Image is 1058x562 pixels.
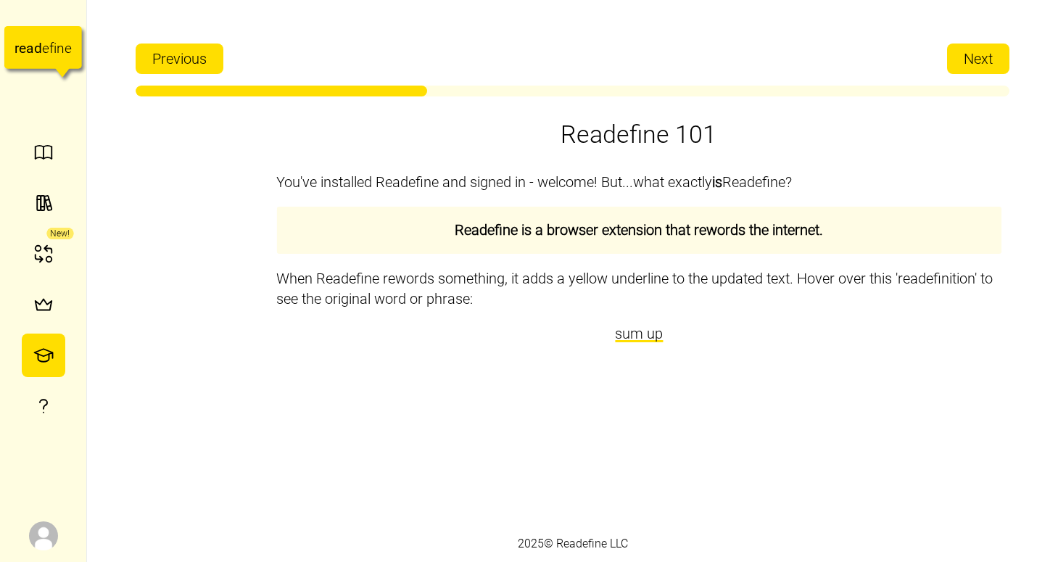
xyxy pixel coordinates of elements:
tspan: e [65,40,72,57]
a: readefine [4,12,82,91]
p: You've installed Readefine and signed in - welcome! But...what exactly Readefine? [276,172,1001,192]
tspan: e [42,40,49,57]
span: Previous [152,44,207,73]
tspan: f [49,40,54,57]
tspan: i [54,40,57,57]
button: Previous [136,44,223,74]
tspan: e [19,40,26,57]
tspan: n [57,40,65,57]
img: Caroline Fisher [29,521,58,550]
tspan: r [15,40,20,57]
tspan: a [26,40,33,57]
tspan: d [34,40,42,57]
h1: Readefine 101 [561,118,716,150]
button: Next [947,44,1009,74]
p: When Readefine rewords something, it adds a yellow underline to the updated text. Hover over this... [276,268,1001,309]
b: is [712,173,722,191]
p: Readefine is a browser extension that rewords the internet. [289,219,989,241]
span: sum up [615,325,663,342]
div: New! [46,228,73,239]
span: Next [964,44,993,73]
div: 2025 © Readefine LLC [511,528,635,561]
